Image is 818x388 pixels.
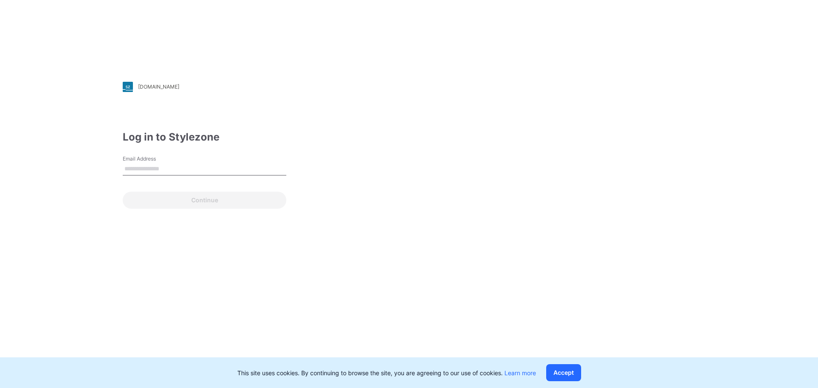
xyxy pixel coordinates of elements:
a: Learn more [504,369,536,377]
button: Accept [546,364,581,381]
img: browzwear-logo.e42bd6dac1945053ebaf764b6aa21510.svg [690,21,797,37]
p: This site uses cookies. By continuing to browse the site, you are agreeing to our use of cookies. [237,368,536,377]
label: Email Address [123,155,182,163]
a: [DOMAIN_NAME] [123,82,286,92]
div: [DOMAIN_NAME] [138,83,179,90]
div: Log in to Stylezone [123,129,286,145]
img: stylezone-logo.562084cfcfab977791bfbf7441f1a819.svg [123,82,133,92]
